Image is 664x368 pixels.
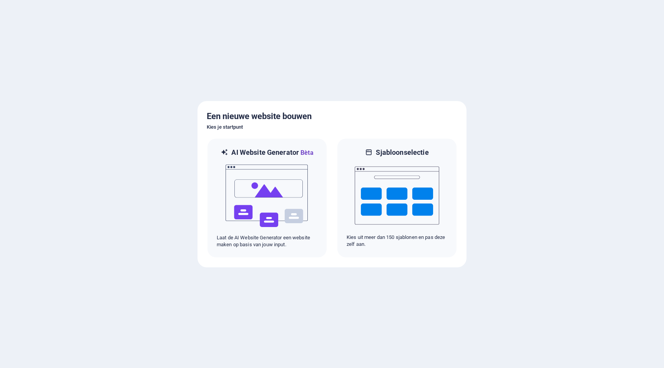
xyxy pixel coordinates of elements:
h6: AI Website Generator [231,148,313,157]
div: SjabloonselectieKies uit meer dan 150 sjablonen en pas deze zelf aan. [337,138,457,258]
p: Laat de AI Website Generator een website maken op basis van jouw input. [217,234,317,248]
h6: Sjabloonselectie [376,148,428,157]
div: AI Website GeneratorBètaaiLaat de AI Website Generator een website maken op basis van jouw input. [207,138,327,258]
h5: Een nieuwe website bouwen [207,110,457,123]
img: ai [225,157,309,234]
p: Kies uit meer dan 150 sjablonen en pas deze zelf aan. [347,234,447,248]
span: Bèta [299,149,314,156]
h6: Kies je startpunt [207,123,457,132]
